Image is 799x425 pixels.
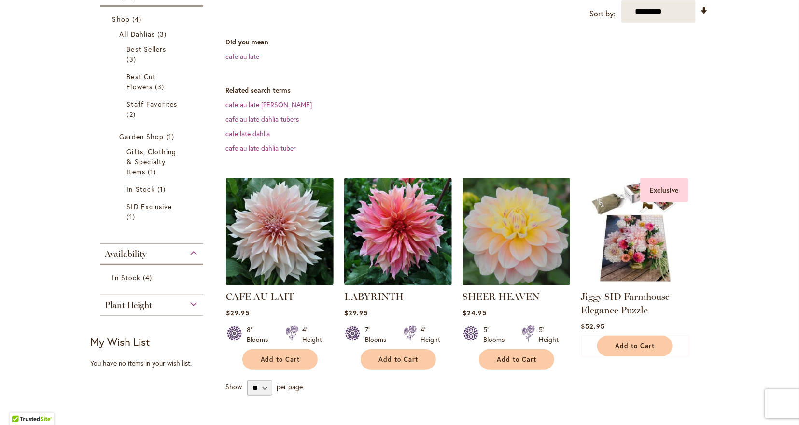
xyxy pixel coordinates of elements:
a: In Stock [127,184,180,194]
dt: Did you mean [225,37,709,47]
img: Labyrinth [344,178,452,285]
img: Café Au Lait [226,178,334,285]
span: $29.95 [344,308,368,317]
span: Plant Height [105,300,153,311]
button: Add to Cart [242,349,318,370]
div: Exclusive [640,178,688,202]
a: Gifts, Clothing &amp; Specialty Items [127,146,180,177]
a: cafe au late dahlia tuber [225,143,296,153]
a: cafe au late dahlia tubers [225,114,299,124]
span: Add to Cart [616,342,655,350]
span: In Stock [112,273,140,282]
span: 4 [143,272,154,283]
span: $29.95 [226,308,250,317]
a: cafe late dahlia [225,129,270,138]
img: Jiggy SID Farmhouse Elegance Puzzle [581,178,688,285]
dt: Related search terms [225,85,709,95]
strong: My Wish List [91,335,150,349]
span: Garden Shop [120,132,164,141]
span: per page [277,382,303,392]
span: Add to Cart [497,355,537,364]
button: Add to Cart [479,349,554,370]
a: SHEER HEAVEN [463,291,540,302]
span: 2 [127,109,138,119]
iframe: Launch Accessibility Center [7,391,34,418]
span: 1 [157,184,168,194]
a: All Dahlias [120,29,187,39]
a: Jiggy SID Farmhouse Elegance Puzzle [581,291,670,316]
span: Show [225,382,242,392]
div: 5" Blooms [483,325,510,344]
a: cafe au late [225,52,259,61]
span: All Dahlias [120,29,155,39]
span: 3 [127,54,139,64]
div: 7" Blooms [365,325,392,344]
a: Garden Shop [120,131,187,142]
a: SHEER HEAVEN [463,278,570,287]
div: You have no items in your wish list. [91,358,220,368]
a: Best Sellers [127,44,180,64]
a: Labyrinth [344,278,452,287]
a: Café Au Lait [226,278,334,287]
span: Add to Cart [379,355,419,364]
a: CAFE AU LAIT [226,291,294,302]
label: Sort by: [589,5,616,23]
span: 1 [127,212,138,222]
span: SID Exclusive [127,202,172,211]
div: 8" Blooms [247,325,274,344]
button: Add to Cart [361,349,436,370]
span: In Stock [127,184,155,194]
span: 1 [148,167,158,177]
button: Add to Cart [597,336,673,356]
span: 3 [155,82,167,92]
a: LABYRINTH [344,291,404,302]
span: Staff Favorites [127,99,178,109]
div: 4' Height [302,325,322,344]
span: $24.95 [463,308,487,317]
span: Gifts, Clothing & Specialty Items [127,147,177,176]
span: Best Sellers [127,44,167,54]
div: 4' Height [421,325,440,344]
span: $52.95 [581,322,605,331]
a: Shop [112,14,194,24]
img: SHEER HEAVEN [463,178,570,285]
span: 3 [157,29,169,39]
span: Add to Cart [261,355,300,364]
a: In Stock 4 [112,272,194,283]
span: Availability [105,249,147,259]
span: Best Cut Flowers [127,72,155,91]
a: Best Cut Flowers [127,71,180,92]
div: 5' Height [539,325,559,344]
a: SID Exclusive [127,201,180,222]
span: Shop [112,14,130,24]
span: 4 [132,14,144,24]
a: Staff Favorites [127,99,180,119]
span: 1 [166,131,177,142]
a: Jiggy SID Farmhouse Elegance Puzzle Exclusive [581,278,688,287]
a: cafe au late [PERSON_NAME] [225,100,312,109]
